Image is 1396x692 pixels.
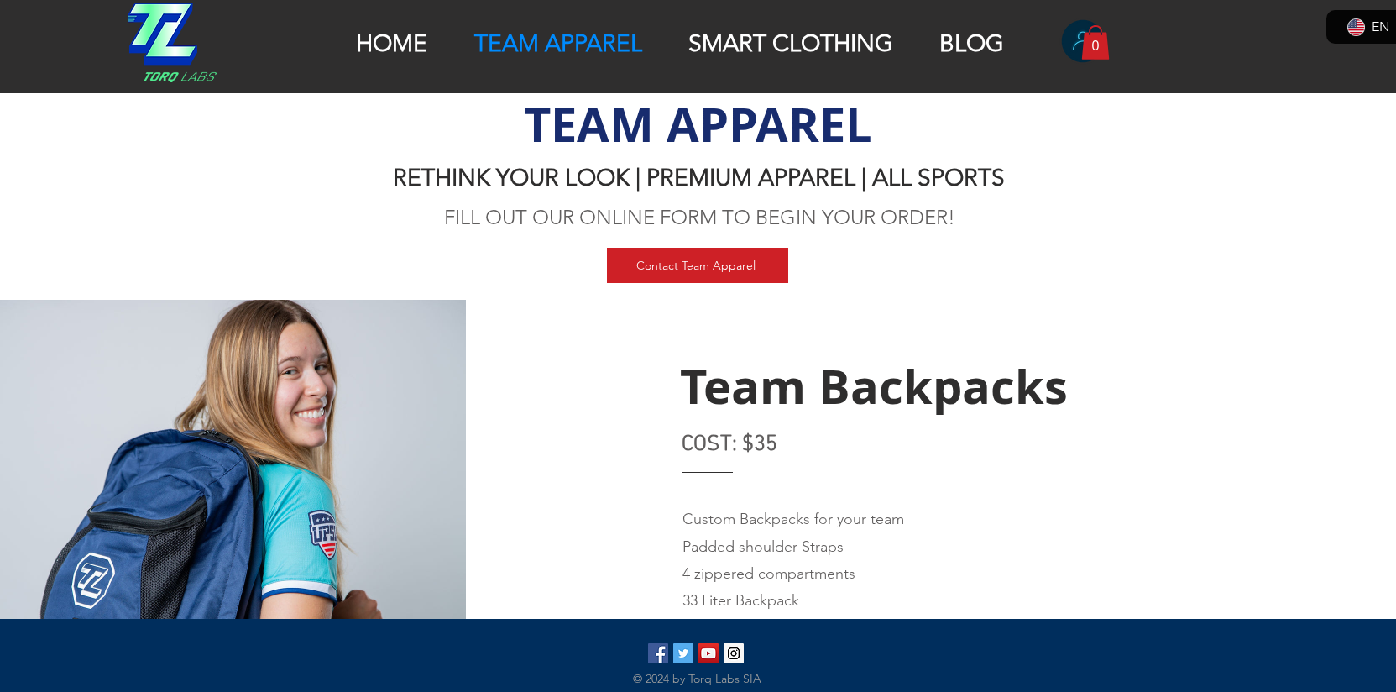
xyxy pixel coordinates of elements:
[393,164,1005,191] span: RETHINK YOUR LOOK | PREMIUM APPAREL | ALL SPORTS
[607,248,788,283] a: Contact Team Apparel
[682,533,1094,560] p: Padded shoulder Straps
[682,587,1094,642] p: Lower compartment for Shoes or Ball
[1091,38,1099,53] text: 0
[648,643,668,663] img: Facebook Social Icon
[348,29,436,58] p: HOME
[682,506,1094,532] p: Custom Backpacks for your team
[682,591,799,610] span: 33 Liter Backpack
[917,27,1027,55] a: BLOG
[666,27,916,55] a: SMART CLOTHING
[636,258,756,273] span: Contact Team Apparel
[648,643,744,663] ul: Social Bar
[444,205,955,229] span: FILL OUT OUR ONLINE FORM TO BEGIN YOUR ORDER!
[524,92,872,157] span: TEAM APPAREL
[1317,613,1396,692] iframe: Wix Chat
[1347,18,1365,36] img: English
[698,643,719,663] img: YouTube Social Icon
[680,354,1068,419] span: Team Backpacks
[466,29,651,58] p: TEAM APPAREL
[682,560,1094,587] p: 4 zippered compartments
[680,29,902,58] p: SMART CLOTHING
[128,3,217,82] img: TRANSPARENT TORQ LOGO.png
[1372,18,1389,36] div: EN
[333,27,451,55] a: HOME
[633,671,761,686] span: © 2024 by Torq Labs SIA
[333,27,1027,55] nav: Site
[452,27,665,55] a: TEAM APPAREL
[682,432,777,458] span: COST: $35
[1081,25,1110,60] a: Cart with 0 items
[724,643,744,663] img: Torq_Labs Instagram
[673,643,693,663] img: Twitter Social Icon
[931,29,1012,58] p: BLOG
